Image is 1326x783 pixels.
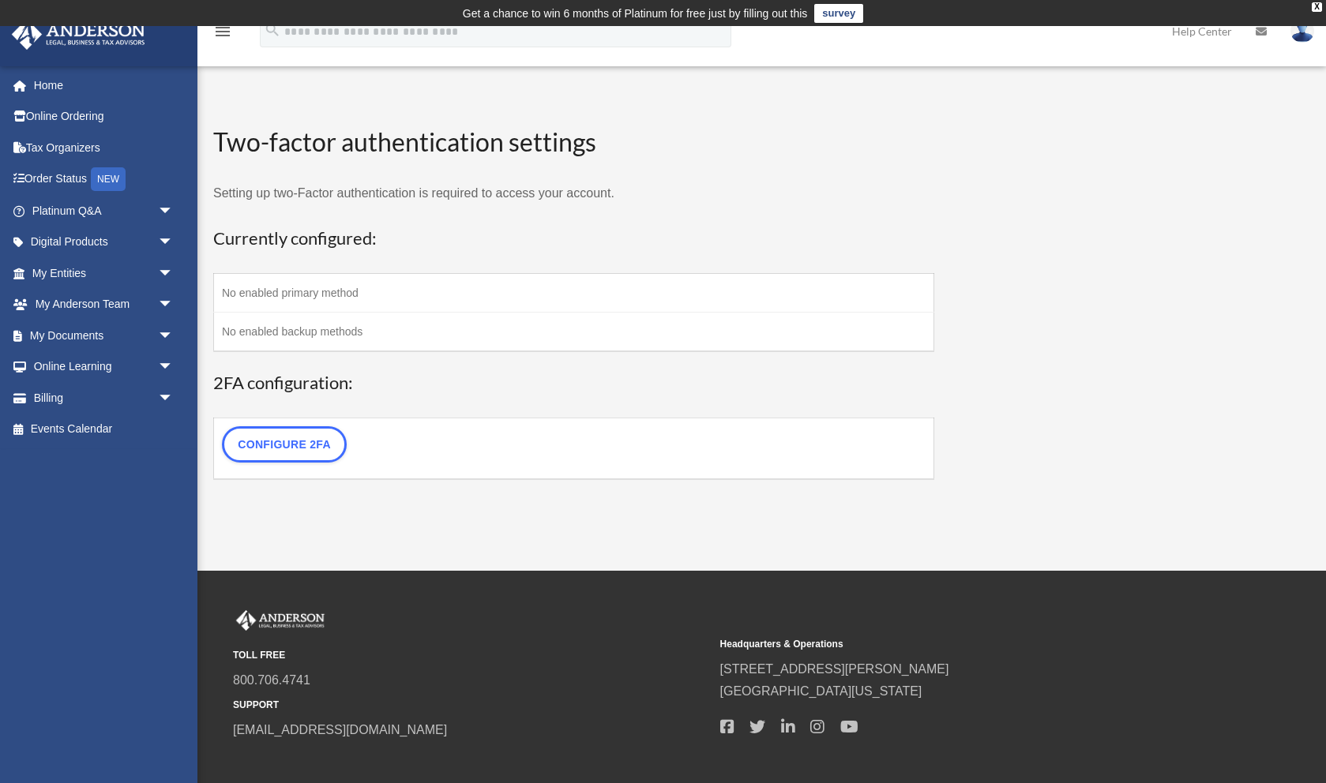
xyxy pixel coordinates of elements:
[213,182,934,204] p: Setting up two-Factor authentication is required to access your account.
[213,28,232,41] a: menu
[214,313,934,352] td: No enabled backup methods
[222,426,347,463] a: Configure 2FA
[11,320,197,351] a: My Documentsarrow_drop_down
[11,132,197,163] a: Tax Organizers
[233,647,709,664] small: TOLL FREE
[233,723,447,736] a: [EMAIL_ADDRESS][DOMAIN_NAME]
[158,320,190,352] span: arrow_drop_down
[213,22,232,41] i: menu
[11,195,197,227] a: Platinum Q&Aarrow_drop_down
[158,195,190,227] span: arrow_drop_down
[158,382,190,414] span: arrow_drop_down
[463,4,808,23] div: Get a chance to win 6 months of Platinum for free just by filling out this
[91,167,126,191] div: NEW
[213,227,934,251] h3: Currently configured:
[158,351,190,384] span: arrow_drop_down
[1312,2,1322,12] div: close
[1290,20,1314,43] img: User Pic
[720,662,949,676] a: [STREET_ADDRESS][PERSON_NAME]
[264,21,281,39] i: search
[158,257,190,290] span: arrow_drop_down
[11,351,197,383] a: Online Learningarrow_drop_down
[213,125,934,160] h2: Two-factor authentication settings
[11,257,197,289] a: My Entitiesarrow_drop_down
[720,684,922,698] a: [GEOGRAPHIC_DATA][US_STATE]
[11,227,197,258] a: Digital Productsarrow_drop_down
[11,382,197,414] a: Billingarrow_drop_down
[213,371,934,395] h3: 2FA configuration:
[233,697,709,714] small: SUPPORT
[814,4,863,23] a: survey
[11,69,197,101] a: Home
[233,610,328,631] img: Anderson Advisors Platinum Portal
[11,289,197,320] a: My Anderson Teamarrow_drop_down
[158,289,190,321] span: arrow_drop_down
[7,19,150,50] img: Anderson Advisors Platinum Portal
[11,163,197,196] a: Order StatusNEW
[214,274,934,313] td: No enabled primary method
[11,414,197,445] a: Events Calendar
[720,636,1196,653] small: Headquarters & Operations
[158,227,190,259] span: arrow_drop_down
[233,673,310,687] a: 800.706.4741
[11,101,197,133] a: Online Ordering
